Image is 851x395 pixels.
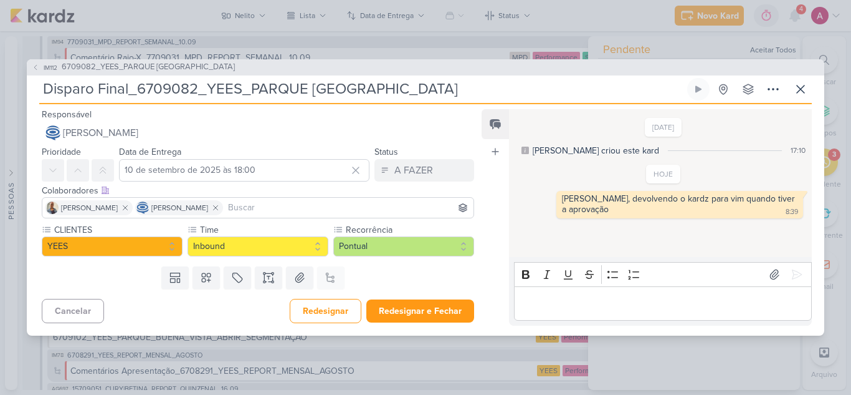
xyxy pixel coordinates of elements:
button: Inbound [188,237,328,256]
label: Recorrência [345,223,474,237]
div: Colaboradores [42,184,474,197]
div: Editor editing area: main [514,286,812,321]
div: Ligar relógio [693,84,703,94]
button: IM112 6709082_YEES_PARQUE [GEOGRAPHIC_DATA] [32,61,235,74]
button: Pontual [333,237,474,256]
span: [PERSON_NAME] [151,202,208,213]
div: [PERSON_NAME] criou este kard [533,144,659,157]
button: Redesignar [290,299,361,323]
span: [PERSON_NAME] [63,125,138,140]
div: [PERSON_NAME], devolvendo o kardz para vim quando tiver a aprovação [562,193,797,215]
label: Data de Entrega [119,147,181,157]
div: Editor toolbar [514,262,812,286]
img: Iara Santos [46,202,59,214]
input: Select a date [119,159,369,182]
label: Responsável [42,109,92,120]
button: YEES [42,237,183,256]
label: CLIENTES [53,223,183,237]
label: Time [199,223,328,237]
button: A FAZER [374,159,474,182]
span: 6709082_YEES_PARQUE BUENA VISTA_DISPARO [62,61,235,74]
div: 17:10 [791,145,806,156]
input: Buscar [226,200,471,215]
input: Kard Sem Título [39,78,685,100]
img: Caroline Traven De Andrade [45,125,60,140]
button: Cancelar [42,299,104,323]
label: Prioridade [42,147,81,157]
label: Status [374,147,398,157]
span: [PERSON_NAME] [61,202,118,213]
span: IM112 [42,63,59,72]
div: 8:39 [786,207,798,217]
button: [PERSON_NAME] [42,122,474,144]
img: Caroline Traven De Andrade [136,202,149,214]
div: A FAZER [394,163,433,178]
button: Redesignar e Fechar [366,300,474,323]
